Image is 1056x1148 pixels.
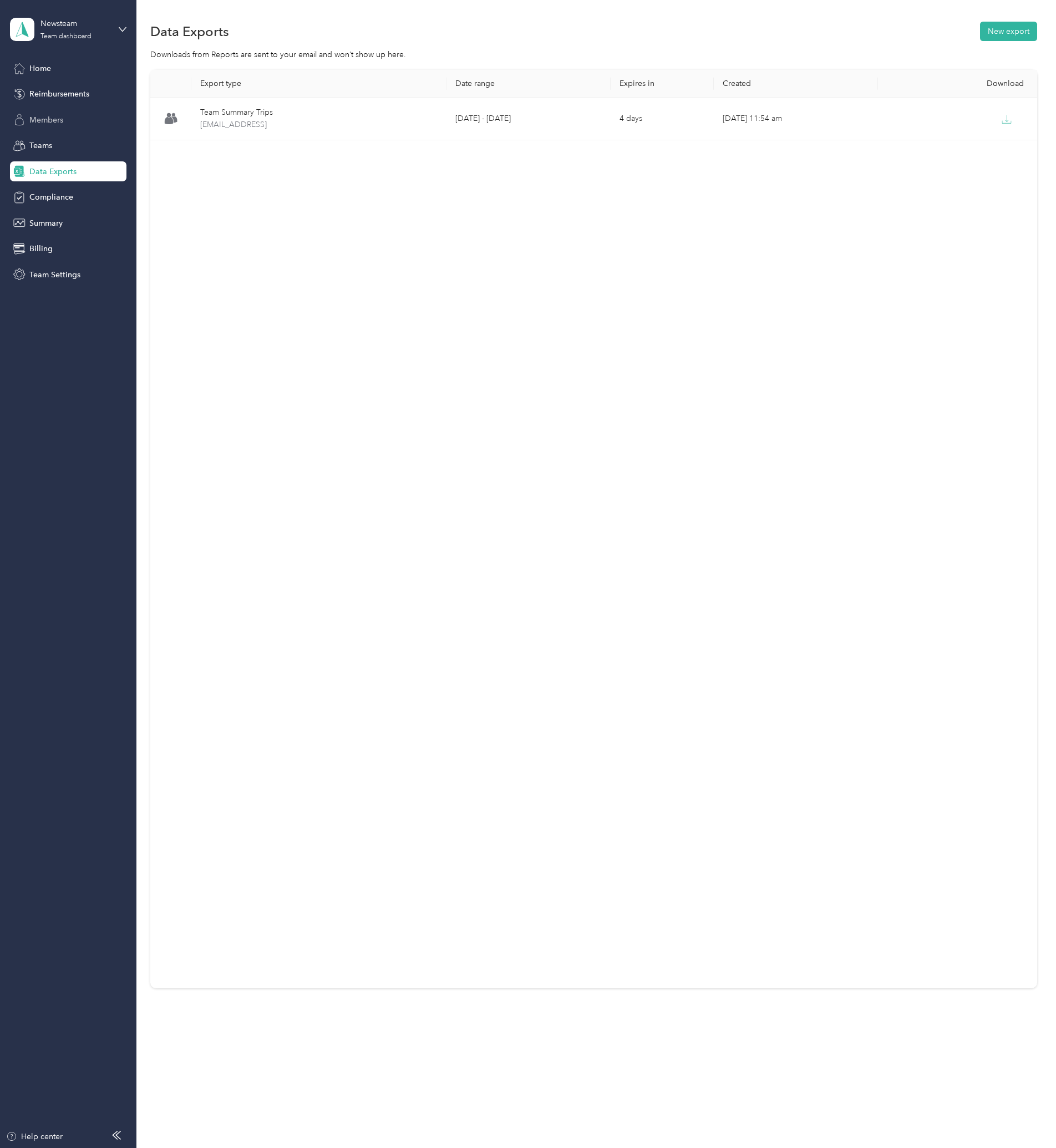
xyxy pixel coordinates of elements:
[611,70,713,98] th: Expires in
[446,98,611,140] td: [DATE] - [DATE]
[200,106,438,119] div: Team Summary Trips
[446,70,611,98] th: Date range
[29,217,63,229] span: Summary
[29,88,89,100] span: Reimbursements
[6,1131,63,1142] button: Help center
[980,22,1037,41] button: New export
[150,26,229,37] h1: Data Exports
[40,33,92,40] div: Team dashboard
[29,269,80,281] span: Team Settings
[29,243,53,255] span: Billing
[150,49,1037,60] div: Downloads from Reports are sent to your email and won’t show up here.
[29,140,52,151] span: Teams
[29,114,63,126] span: Members
[191,70,446,98] th: Export type
[29,63,51,74] span: Home
[714,98,879,140] td: [DATE] 11:54 am
[200,119,438,131] span: team-summary-accounts@newsteamgroup.co.uk-trips-2025-09-21-2025-09-27.xlsx
[40,18,110,29] div: Newsteam
[887,79,1034,88] div: Download
[29,191,73,203] span: Compliance
[994,1086,1056,1148] iframe: Everlance-gr Chat Button Frame
[714,70,879,98] th: Created
[29,166,77,177] span: Data Exports
[611,98,713,140] td: 4 days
